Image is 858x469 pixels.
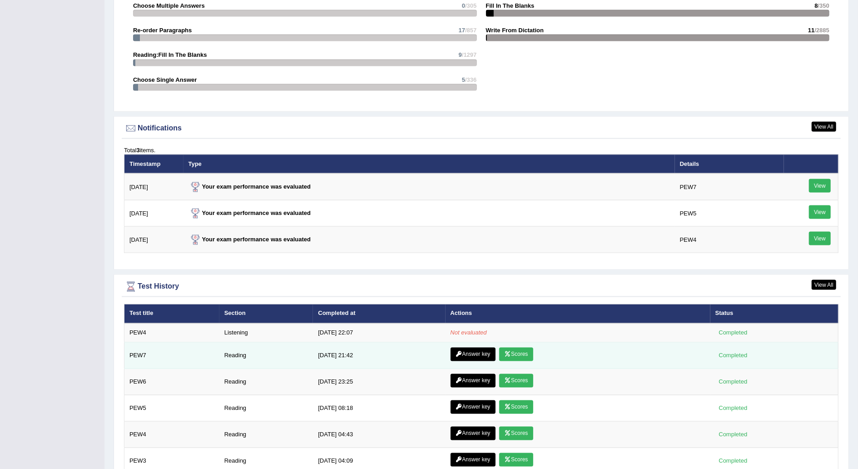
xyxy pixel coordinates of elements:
[219,422,313,448] td: Reading
[133,27,192,34] strong: Re-order Paragraphs
[219,395,313,422] td: Reading
[124,369,219,395] td: PEW6
[313,369,445,395] td: [DATE] 23:25
[124,280,838,294] div: Test History
[219,343,313,369] td: Reading
[313,324,445,343] td: [DATE] 22:07
[451,348,496,361] a: Answer key
[715,377,751,387] div: Completed
[451,427,496,440] a: Answer key
[499,374,533,388] a: Scores
[499,427,533,440] a: Scores
[462,76,465,83] span: 5
[313,343,445,369] td: [DATE] 21:42
[133,76,197,83] strong: Choose Single Answer
[124,227,184,253] td: [DATE]
[124,343,219,369] td: PEW7
[808,27,814,34] span: 11
[124,122,838,135] div: Notifications
[313,395,445,422] td: [DATE] 08:18
[812,122,836,132] a: View All
[499,453,533,467] a: Scores
[219,304,313,324] th: Section
[812,280,836,290] a: View All
[675,200,784,227] td: PEW5
[818,2,829,9] span: /350
[486,27,544,34] strong: Write From Dictation
[451,400,496,414] a: Answer key
[809,232,831,245] a: View
[459,27,465,34] span: 17
[675,174,784,200] td: PEW7
[451,329,487,336] em: Not evaluated
[715,456,751,466] div: Completed
[459,51,462,58] span: 9
[124,324,219,343] td: PEW4
[465,27,476,34] span: /857
[313,304,445,324] th: Completed at
[124,304,219,324] th: Test title
[675,155,784,174] th: Details
[133,2,205,9] strong: Choose Multiple Answers
[499,348,533,361] a: Scores
[133,51,207,58] strong: Reading:Fill In The Blanks
[814,2,818,9] span: 8
[462,2,465,9] span: 0
[462,51,477,58] span: /1297
[465,2,476,9] span: /305
[715,404,751,413] div: Completed
[124,200,184,227] td: [DATE]
[136,147,139,154] b: 3
[124,155,184,174] th: Timestamp
[188,183,311,190] strong: Your exam performance was evaluated
[219,324,313,343] td: Listening
[499,400,533,414] a: Scores
[809,179,831,193] a: View
[124,395,219,422] td: PEW5
[715,328,751,338] div: Completed
[486,2,535,9] strong: Fill In The Blanks
[809,205,831,219] a: View
[124,146,838,155] div: Total items.
[715,351,751,360] div: Completed
[219,369,313,395] td: Reading
[465,76,476,83] span: /336
[710,304,838,324] th: Status
[675,227,784,253] td: PEW4
[451,374,496,388] a: Answer key
[188,236,311,243] strong: Your exam performance was evaluated
[188,210,311,216] strong: Your exam performance was evaluated
[451,453,496,467] a: Answer key
[446,304,710,324] th: Actions
[814,27,829,34] span: /2885
[715,430,751,439] div: Completed
[124,174,184,200] td: [DATE]
[184,155,675,174] th: Type
[313,422,445,448] td: [DATE] 04:43
[124,422,219,448] td: PEW4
